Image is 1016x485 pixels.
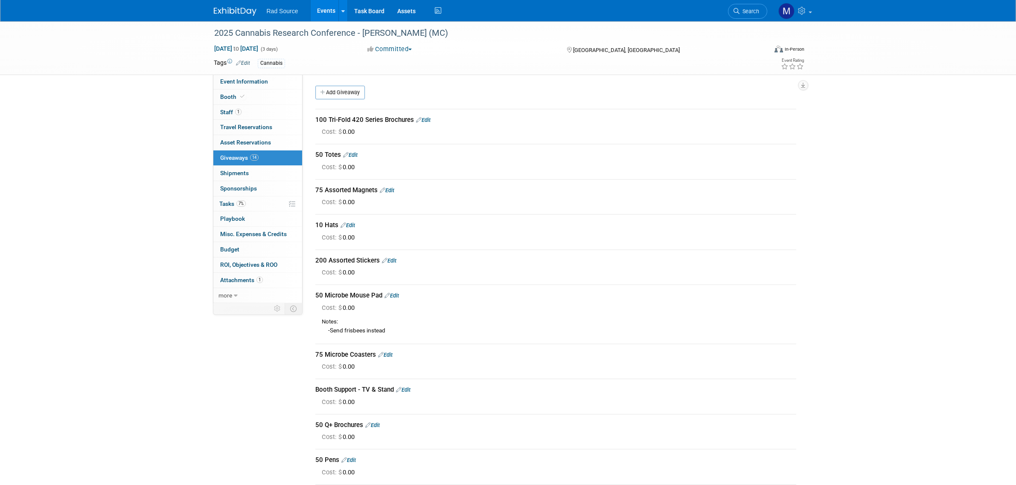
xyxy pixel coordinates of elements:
button: Committed [364,45,415,54]
span: to [232,45,240,52]
span: Asset Reservations [220,139,271,146]
span: 0.00 [322,234,358,241]
span: 0.00 [322,363,358,370]
span: (3 days) [260,46,278,52]
a: Edit [341,457,356,463]
span: ROI, Objectives & ROO [220,261,277,268]
a: Event Information [213,74,302,89]
div: In-Person [784,46,804,52]
span: Misc. Expenses & Credits [220,231,287,237]
span: Shipments [220,170,249,176]
a: Edit [343,152,358,158]
span: Cost: $ [322,398,343,406]
span: Sponsorships [220,185,257,192]
div: Booth Support - TV & Stand [315,385,796,394]
img: Format-Inperson.png [774,46,783,52]
a: Add Giveaway [315,86,365,99]
span: 0.00 [322,268,358,276]
div: Event Rating [781,58,804,63]
span: 0.00 [322,198,358,206]
div: 75 Microbe Coasters [315,350,796,359]
td: Personalize Event Tab Strip [270,303,285,314]
a: Edit [365,422,380,428]
span: Playbook [220,215,245,222]
span: Event Information [220,78,268,85]
img: Melissa Conboy [778,3,795,19]
div: 50 Pens [315,456,796,465]
span: 0.00 [322,304,358,312]
span: 1 [256,277,263,283]
span: Cost: $ [322,468,343,476]
a: Staff1 [213,105,302,120]
span: Travel Reservations [220,124,272,130]
span: 1 [235,109,242,115]
span: Booth [220,93,246,100]
a: Travel Reservations [213,120,302,135]
div: 75 Assorted Magnets [315,186,796,195]
div: 50 Microbe Mouse Pad [315,291,796,300]
span: 0.00 [322,433,358,441]
a: Sponsorships [213,181,302,196]
a: Edit [416,117,431,123]
div: Event Format [717,44,805,57]
span: 0.00 [322,163,358,171]
span: Cost: $ [322,433,343,441]
td: Tags [214,58,250,68]
a: Playbook [213,211,302,226]
span: Cost: $ [322,304,343,312]
div: 100 Tri-Fold 420 Series Brochures [315,115,796,124]
div: Cannabis [258,59,285,68]
span: more [218,292,232,299]
a: Edit [396,387,410,393]
span: Cost: $ [322,163,343,171]
span: Tasks [219,200,246,207]
span: Rad Source [267,8,298,14]
span: [GEOGRAPHIC_DATA], [GEOGRAPHIC_DATA] [573,47,680,53]
a: Giveaways14 [213,150,302,165]
a: Edit [378,352,393,358]
a: Edit [341,222,355,228]
div: 2025 Cannabis Research Conference - [PERSON_NAME] (MC) [211,26,754,41]
span: 0.00 [322,468,358,476]
td: Toggle Event Tabs [285,303,302,314]
i: Booth reservation complete [240,94,245,99]
span: 7% [236,200,246,207]
span: Cost: $ [322,234,343,241]
span: Cost: $ [322,268,343,276]
a: Search [728,4,767,19]
span: 0.00 [322,398,358,406]
span: Cost: $ [322,128,343,136]
a: Edit [382,257,396,264]
a: more [213,288,302,303]
span: 0.00 [322,128,358,136]
a: Edit [380,187,394,193]
span: Attachments [220,277,263,283]
span: Cost: $ [322,198,343,206]
a: Asset Reservations [213,135,302,150]
div: 10 Hats [315,221,796,230]
span: Giveaways [220,154,259,161]
span: Staff [220,109,242,115]
a: Edit [236,60,250,66]
img: ExhibitDay [214,7,256,16]
a: Shipments [213,166,302,181]
a: Booth [213,89,302,104]
span: Budget [220,246,239,253]
span: Cost: $ [322,363,343,370]
a: Edit [384,292,399,299]
a: Misc. Expenses & Credits [213,227,302,242]
a: Tasks7% [213,196,302,211]
a: Attachments1 [213,273,302,288]
div: Notes: [322,318,796,326]
span: [DATE] [DATE] [214,45,259,52]
div: 200 Assorted Stickers [315,256,796,265]
div: 50 Totes [315,150,796,159]
a: Budget [213,242,302,257]
a: ROI, Objectives & ROO [213,257,302,272]
span: 14 [250,154,259,161]
div: -Send frisbees instead [322,326,796,335]
div: 50 Q+ Brochures [315,421,796,430]
span: Search [739,8,759,14]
